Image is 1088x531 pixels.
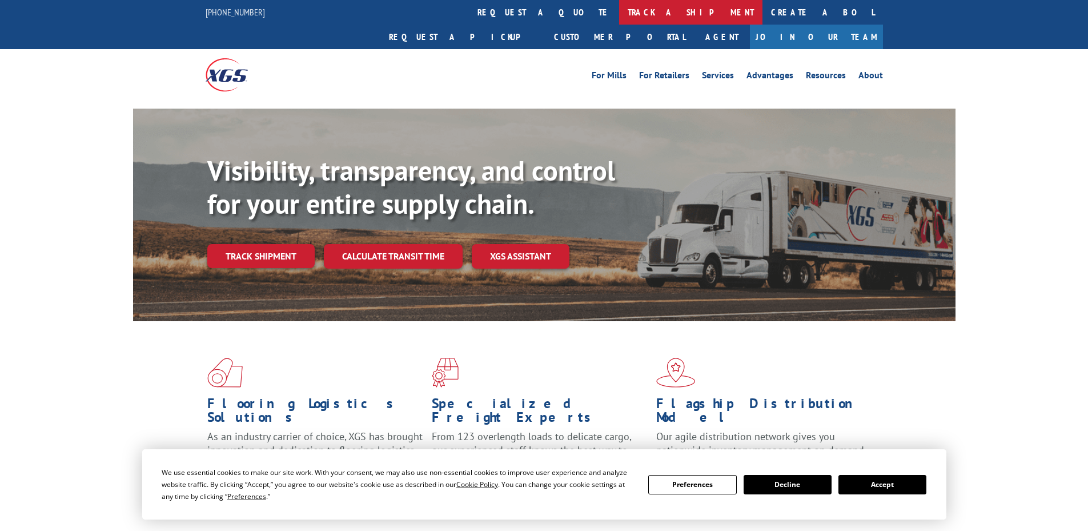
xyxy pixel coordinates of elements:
a: Track shipment [207,244,315,268]
a: Customer Portal [545,25,694,49]
a: For Retailers [639,71,689,83]
img: xgs-icon-total-supply-chain-intelligence-red [207,358,243,388]
h1: Flagship Distribution Model [656,397,872,430]
a: Join Our Team [750,25,883,49]
button: Accept [838,475,926,494]
span: Our agile distribution network gives you nationwide inventory management on demand. [656,430,866,457]
button: Preferences [648,475,736,494]
img: xgs-icon-focused-on-flooring-red [432,358,459,388]
a: Calculate transit time [324,244,463,269]
a: Advantages [746,71,793,83]
a: XGS ASSISTANT [472,244,569,269]
a: About [858,71,883,83]
a: For Mills [592,71,627,83]
a: Resources [806,71,846,83]
b: Visibility, transparency, and control for your entire supply chain. [207,153,615,221]
button: Decline [744,475,832,494]
a: Agent [694,25,750,49]
span: Cookie Policy [456,480,498,489]
a: Services [702,71,734,83]
img: xgs-icon-flagship-distribution-model-red [656,358,696,388]
h1: Specialized Freight Experts [432,397,648,430]
span: As an industry carrier of choice, XGS has brought innovation and dedication to flooring logistics... [207,430,423,470]
p: From 123 overlength loads to delicate cargo, our experienced staff knows the best way to move you... [432,430,648,481]
span: Preferences [227,492,266,501]
a: Request a pickup [380,25,545,49]
div: We use essential cookies to make our site work. With your consent, we may also use non-essential ... [162,466,635,502]
div: Cookie Consent Prompt [142,449,946,520]
h1: Flooring Logistics Solutions [207,397,423,430]
a: [PHONE_NUMBER] [206,6,265,18]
